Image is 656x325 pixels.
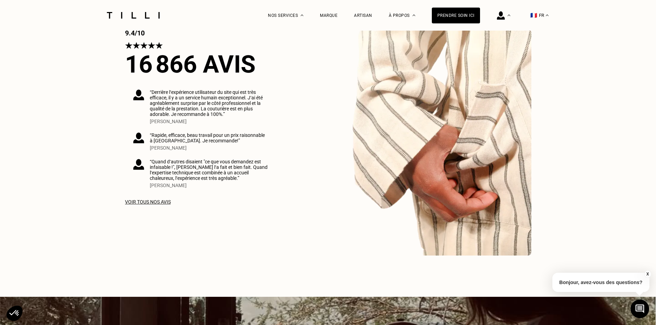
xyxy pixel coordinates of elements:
[530,12,537,19] span: 🇫🇷
[432,8,480,23] a: Prendre soin ici
[125,29,277,37] p: 9.4/10
[155,42,163,49] img: étoiles
[497,11,505,20] img: icône connexion
[354,13,372,18] a: Artisan
[150,132,268,143] p: “Rapide, efficace, beau travail pour un prix raisonnable à [GEOGRAPHIC_DATA]. Je recommande!”
[125,42,133,49] img: étoiles
[125,50,277,78] h2: 16 866 AVIS
[546,14,549,16] img: menu déroulant
[301,14,303,16] img: Menu déroulant
[320,13,337,18] a: Marque
[150,145,268,151] p: [PERSON_NAME]
[150,119,268,124] p: [PERSON_NAME]
[150,89,268,117] p: “Derrière l‘expérience utilisateur du site qui est très efficace, il y a un service humain except...
[508,14,510,16] img: Menu déroulant
[150,159,268,181] p: “Quand d‘autres disaient "ce que vous demandez est infaisable !", [PERSON_NAME] l‘a fait et bien ...
[148,42,155,49] img: étoiles
[345,29,531,256] img: avis des clients
[413,14,415,16] img: Menu déroulant à propos
[644,270,651,278] button: X
[133,132,144,143] img: avis des clients
[104,12,162,19] img: Logo du service de couturière Tilli
[125,199,277,205] div: Voir tous nos avis
[133,159,144,170] img: avis des clients
[133,42,140,49] img: étoiles
[552,273,649,292] p: Bonjour, avez-vous des questions?
[150,183,268,188] p: [PERSON_NAME]
[140,42,148,49] img: étoiles
[133,89,144,100] img: avis des clients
